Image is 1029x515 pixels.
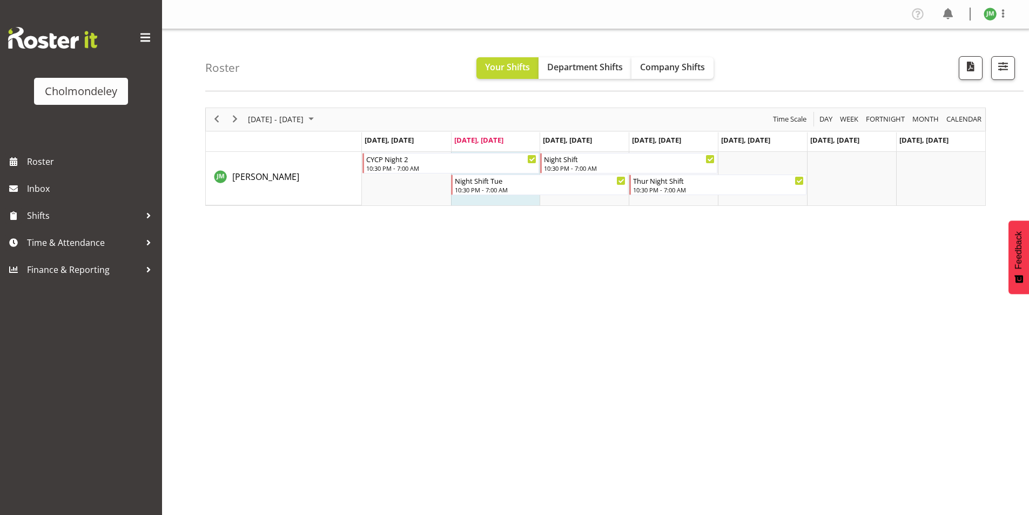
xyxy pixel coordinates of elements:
a: [PERSON_NAME] [232,170,299,183]
span: [DATE], [DATE] [632,135,681,145]
span: Finance & Reporting [27,262,140,278]
span: calendar [945,112,983,126]
span: Roster [27,153,157,170]
table: Timeline Week of August 19, 2025 [362,152,985,205]
span: Shifts [27,208,140,224]
div: 10:30 PM - 7:00 AM [455,185,626,194]
button: Your Shifts [476,57,539,79]
span: [DATE], [DATE] [365,135,414,145]
button: Previous [210,112,224,126]
img: Rosterit website logo [8,27,97,49]
span: Company Shifts [640,61,705,73]
div: Jess Marychurch"s event - Night Shift Begin From Wednesday, August 20, 2025 at 10:30:00 PM GMT+12... [540,153,717,173]
button: Timeline Day [818,112,835,126]
button: Download a PDF of the roster according to the set date range. [959,56,983,80]
div: Timeline Week of August 19, 2025 [205,108,986,206]
span: Month [911,112,940,126]
span: Fortnight [865,112,906,126]
div: 10:30 PM - 7:00 AM [633,185,804,194]
td: Jess Marychurch resource [206,152,362,205]
button: Timeline Week [838,112,860,126]
button: Fortnight [864,112,907,126]
div: Night Shift Tue [455,175,626,186]
div: 10:30 PM - 7:00 AM [366,164,537,172]
div: Jess Marychurch"s event - Night Shift Tue Begin From Tuesday, August 19, 2025 at 10:30:00 PM GMT+... [451,175,628,195]
div: Night Shift [544,153,715,164]
button: Time Scale [771,112,809,126]
span: [PERSON_NAME] [232,171,299,183]
button: Department Shifts [539,57,631,79]
button: Filter Shifts [991,56,1015,80]
span: Feedback [1014,231,1024,269]
span: Time & Attendance [27,235,140,251]
span: [DATE], [DATE] [899,135,949,145]
span: Week [839,112,859,126]
div: Jess Marychurch"s event - Thur Night Shift Begin From Thursday, August 21, 2025 at 10:30:00 PM GM... [629,175,806,195]
span: Day [818,112,833,126]
span: [DATE], [DATE] [454,135,503,145]
span: [DATE], [DATE] [543,135,592,145]
button: Feedback - Show survey [1008,220,1029,294]
div: 10:30 PM - 7:00 AM [544,164,715,172]
span: Time Scale [772,112,808,126]
button: Next [228,112,243,126]
div: CYCP Night 2 [366,153,537,164]
span: Your Shifts [485,61,530,73]
div: Cholmondeley [45,83,117,99]
span: [DATE], [DATE] [721,135,770,145]
div: previous period [207,108,226,131]
h4: Roster [205,62,240,74]
button: August 2025 [246,112,319,126]
div: Thur Night Shift [633,175,804,186]
button: Company Shifts [631,57,714,79]
img: jesse-marychurch10205.jpg [984,8,997,21]
span: [DATE] - [DATE] [247,112,305,126]
span: Inbox [27,180,157,197]
div: August 18 - 24, 2025 [244,108,320,131]
div: next period [226,108,244,131]
span: Department Shifts [547,61,623,73]
button: Timeline Month [911,112,941,126]
span: [DATE], [DATE] [810,135,859,145]
div: Jess Marychurch"s event - CYCP Night 2 Begin From Monday, August 18, 2025 at 10:30:00 PM GMT+12:0... [362,153,540,173]
button: Month [945,112,984,126]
